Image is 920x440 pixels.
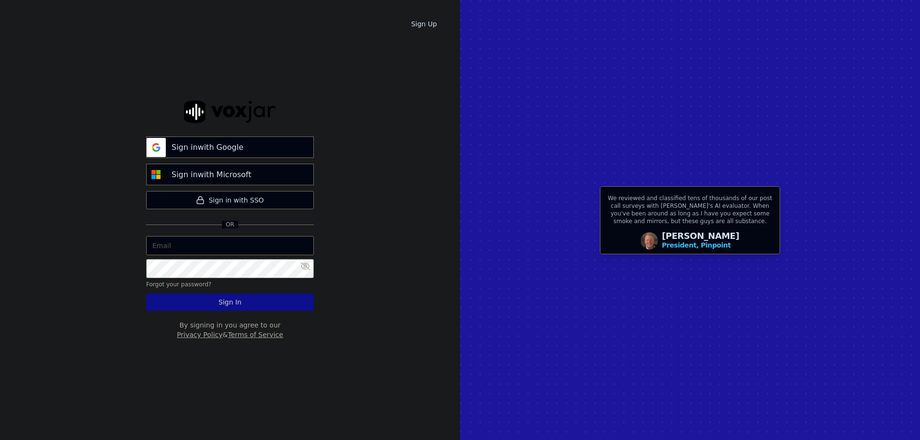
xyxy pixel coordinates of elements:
[146,320,314,339] div: By signing in you agree to our &
[172,142,243,153] p: Sign in with Google
[146,293,314,311] button: Sign In
[146,191,314,209] a: Sign in with SSO
[146,236,314,255] input: Email
[222,221,238,228] span: Or
[228,330,283,339] button: Terms of Service
[172,169,251,181] p: Sign in with Microsoft
[662,240,731,250] p: President, Pinpoint
[641,232,658,249] img: Avatar
[184,101,276,123] img: logo
[403,15,445,33] a: Sign Up
[606,194,774,229] p: We reviewed and classified tens of thousands of our post call surveys with [PERSON_NAME]'s AI eva...
[146,164,314,185] button: Sign inwith Microsoft
[146,281,211,288] button: Forgot your password?
[147,138,166,157] img: google Sign in button
[146,136,314,158] button: Sign inwith Google
[662,232,739,250] div: [PERSON_NAME]
[147,165,166,184] img: microsoft Sign in button
[177,330,222,339] button: Privacy Policy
